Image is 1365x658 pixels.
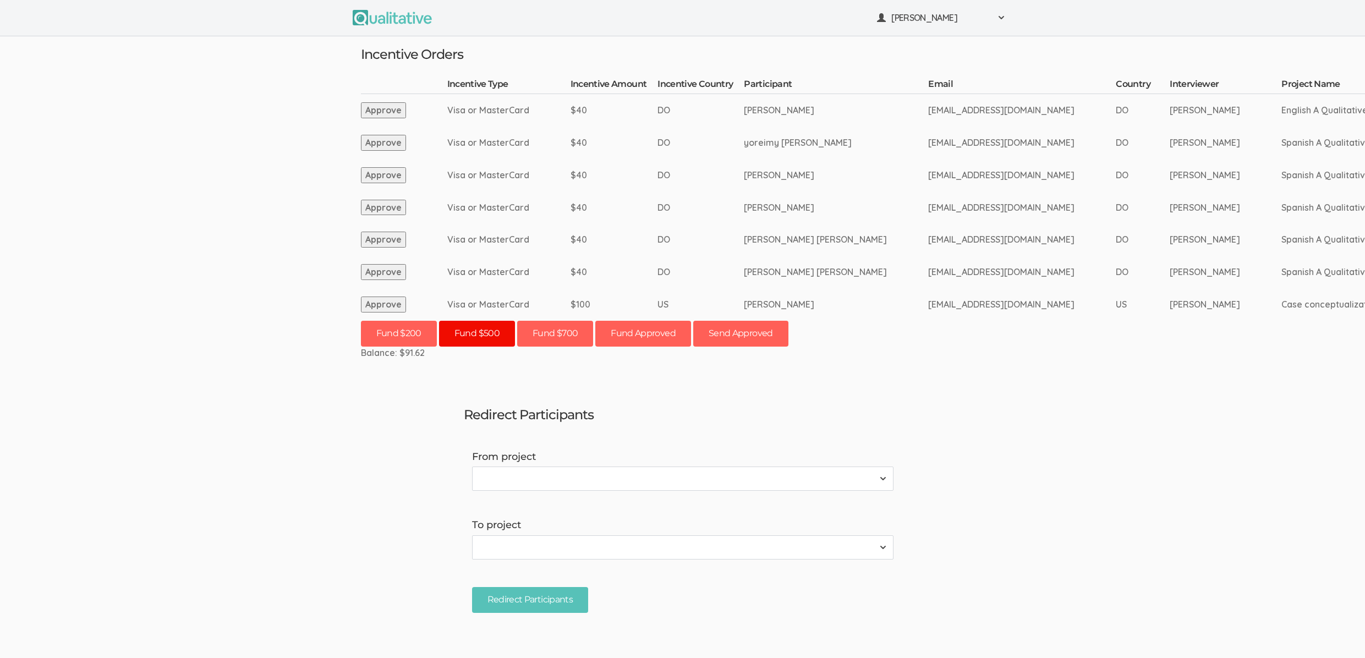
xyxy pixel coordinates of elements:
[928,256,1116,288] td: [EMAIL_ADDRESS][DOMAIN_NAME]
[693,321,788,347] button: Send Approved
[571,223,658,256] td: $40
[361,102,406,118] button: Approve
[1170,288,1281,321] td: [PERSON_NAME]
[1170,191,1281,224] td: [PERSON_NAME]
[1116,127,1170,159] td: DO
[361,297,406,312] button: Approve
[1116,78,1170,94] th: Country
[1170,127,1281,159] td: [PERSON_NAME]
[571,159,658,191] td: $40
[571,127,658,159] td: $40
[361,347,1005,359] div: Balance: $91.62
[447,256,571,288] td: Visa or MasterCard
[361,264,406,280] button: Approve
[1116,191,1170,224] td: DO
[744,159,928,191] td: [PERSON_NAME]
[361,321,437,347] button: Fund $200
[1116,94,1170,127] td: DO
[447,223,571,256] td: Visa or MasterCard
[517,321,593,347] button: Fund $700
[472,450,893,464] label: From project
[1170,78,1281,94] th: Interviewer
[744,191,928,224] td: [PERSON_NAME]
[928,127,1116,159] td: [EMAIL_ADDRESS][DOMAIN_NAME]
[744,78,928,94] th: Participant
[891,12,990,24] span: [PERSON_NAME]
[361,200,406,216] button: Approve
[744,256,928,288] td: [PERSON_NAME] [PERSON_NAME]
[928,191,1116,224] td: [EMAIL_ADDRESS][DOMAIN_NAME]
[1116,256,1170,288] td: DO
[571,256,658,288] td: $40
[657,78,744,94] th: Incentive Country
[657,191,744,224] td: DO
[744,94,928,127] td: [PERSON_NAME]
[1116,288,1170,321] td: US
[361,167,406,183] button: Approve
[657,223,744,256] td: DO
[744,127,928,159] td: yoreimy [PERSON_NAME]
[1116,159,1170,191] td: DO
[928,94,1116,127] td: [EMAIL_ADDRESS][DOMAIN_NAME]
[353,10,432,25] img: Qualitative
[657,159,744,191] td: DO
[571,288,658,321] td: $100
[447,288,571,321] td: Visa or MasterCard
[928,288,1116,321] td: [EMAIL_ADDRESS][DOMAIN_NAME]
[1170,159,1281,191] td: [PERSON_NAME]
[447,94,571,127] td: Visa or MasterCard
[571,94,658,127] td: $40
[928,159,1116,191] td: [EMAIL_ADDRESS][DOMAIN_NAME]
[657,94,744,127] td: DO
[595,321,691,347] button: Fund Approved
[447,159,571,191] td: Visa or MasterCard
[472,518,893,533] label: To project
[571,191,658,224] td: $40
[657,288,744,321] td: US
[439,321,515,347] button: Fund $500
[361,47,1005,62] h3: Incentive Orders
[657,256,744,288] td: DO
[447,78,571,94] th: Incentive Type
[361,135,406,151] button: Approve
[928,223,1116,256] td: [EMAIL_ADDRESS][DOMAIN_NAME]
[657,127,744,159] td: DO
[447,191,571,224] td: Visa or MasterCard
[744,288,928,321] td: [PERSON_NAME]
[447,127,571,159] td: Visa or MasterCard
[744,223,928,256] td: [PERSON_NAME] [PERSON_NAME]
[928,78,1116,94] th: Email
[1170,94,1281,127] td: [PERSON_NAME]
[1116,223,1170,256] td: DO
[361,232,406,248] button: Approve
[472,587,589,613] input: Redirect Participants
[1170,223,1281,256] td: [PERSON_NAME]
[1310,605,1365,658] iframe: Chat Widget
[1170,256,1281,288] td: [PERSON_NAME]
[870,6,1013,30] button: [PERSON_NAME]
[571,78,658,94] th: Incentive Amount
[464,408,902,422] h3: Redirect Participants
